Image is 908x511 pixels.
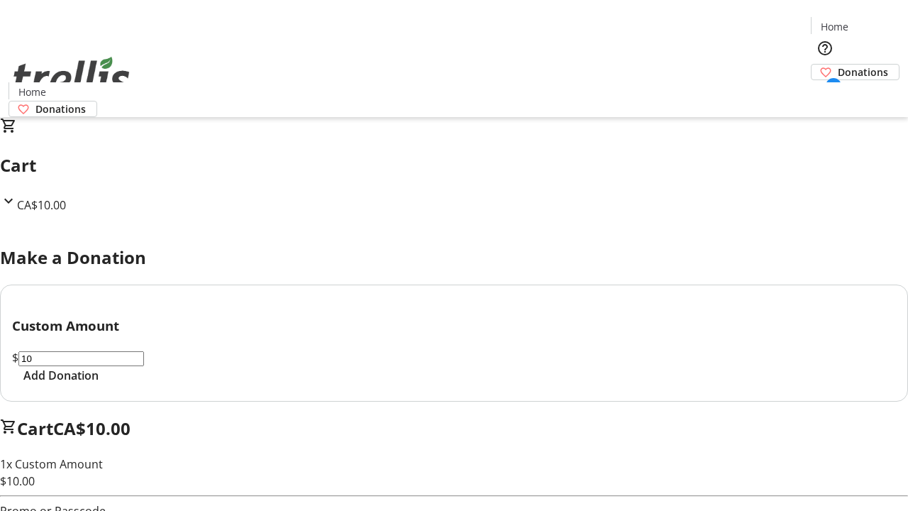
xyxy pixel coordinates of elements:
button: Help [811,34,839,62]
span: Add Donation [23,367,99,384]
a: Donations [811,64,899,80]
span: CA$10.00 [17,197,66,213]
button: Add Donation [12,367,110,384]
a: Donations [9,101,97,117]
a: Home [812,19,857,34]
button: Cart [811,80,839,109]
input: Donation Amount [18,351,144,366]
span: Donations [35,101,86,116]
span: Donations [838,65,888,79]
span: CA$10.00 [53,417,131,440]
span: $ [12,350,18,366]
span: Home [821,19,848,34]
a: Home [9,84,55,99]
h3: Custom Amount [12,316,896,336]
img: Orient E2E Organization Yz5iQONa3s's Logo [9,41,135,112]
span: Home [18,84,46,99]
